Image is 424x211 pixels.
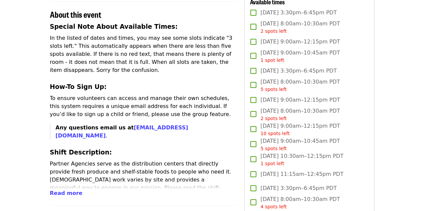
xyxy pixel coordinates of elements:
span: [DATE] 9:00am–12:15pm PDT [260,122,340,137]
span: [DATE] 11:15am–12:45pm PDT [260,170,343,178]
span: Read more [50,190,82,196]
span: About this event [50,8,101,20]
p: . [56,124,237,140]
span: [DATE] 3:30pm–6:45pm PDT [260,9,337,17]
button: Read more [50,189,82,197]
span: [DATE] 10:30am–12:15pm PDT [260,152,343,167]
span: 5 spots left [260,87,287,92]
span: [DATE] 3:30pm–6:45pm PDT [260,184,337,192]
span: 10 spots left [260,131,290,136]
strong: How-To Sign Up: [50,83,107,90]
span: [DATE] 8:00am–10:30am PDT [260,78,340,93]
p: Partner Agencies serve as the distribution centers that directly provide fresh produce and shelf-... [50,160,237,208]
span: 5 spots left [260,146,287,151]
span: 4 spots left [260,204,287,209]
span: 2 spots left [260,116,287,121]
p: To ensure volunteers can access and manage their own schedules, this system requires a unique ema... [50,94,237,118]
p: In the listed of dates and times, you may see some slots indicate "3 slots left." This automatica... [50,34,237,74]
span: [DATE] 9:00am–12:15pm PDT [260,38,340,46]
span: [DATE] 8:00am–10:30am PDT [260,107,340,122]
span: [DATE] 9:00am–10:45am PDT [260,137,340,152]
span: [DATE] 9:00am–10:45am PDT [260,49,340,64]
span: [DATE] 9:00am–12:15pm PDT [260,96,340,104]
span: [DATE] 8:00am–10:30am PDT [260,195,340,210]
span: [DATE] 8:00am–10:30am PDT [260,20,340,35]
strong: Any questions email us at [56,124,188,139]
span: [DATE] 3:30pm–6:45pm PDT [260,67,337,75]
span: 2 spots left [260,28,287,34]
span: 1 spot left [260,161,284,166]
strong: Shift Description: [50,149,112,156]
span: 1 spot left [260,58,284,63]
strong: Special Note About Available Times: [50,23,178,30]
